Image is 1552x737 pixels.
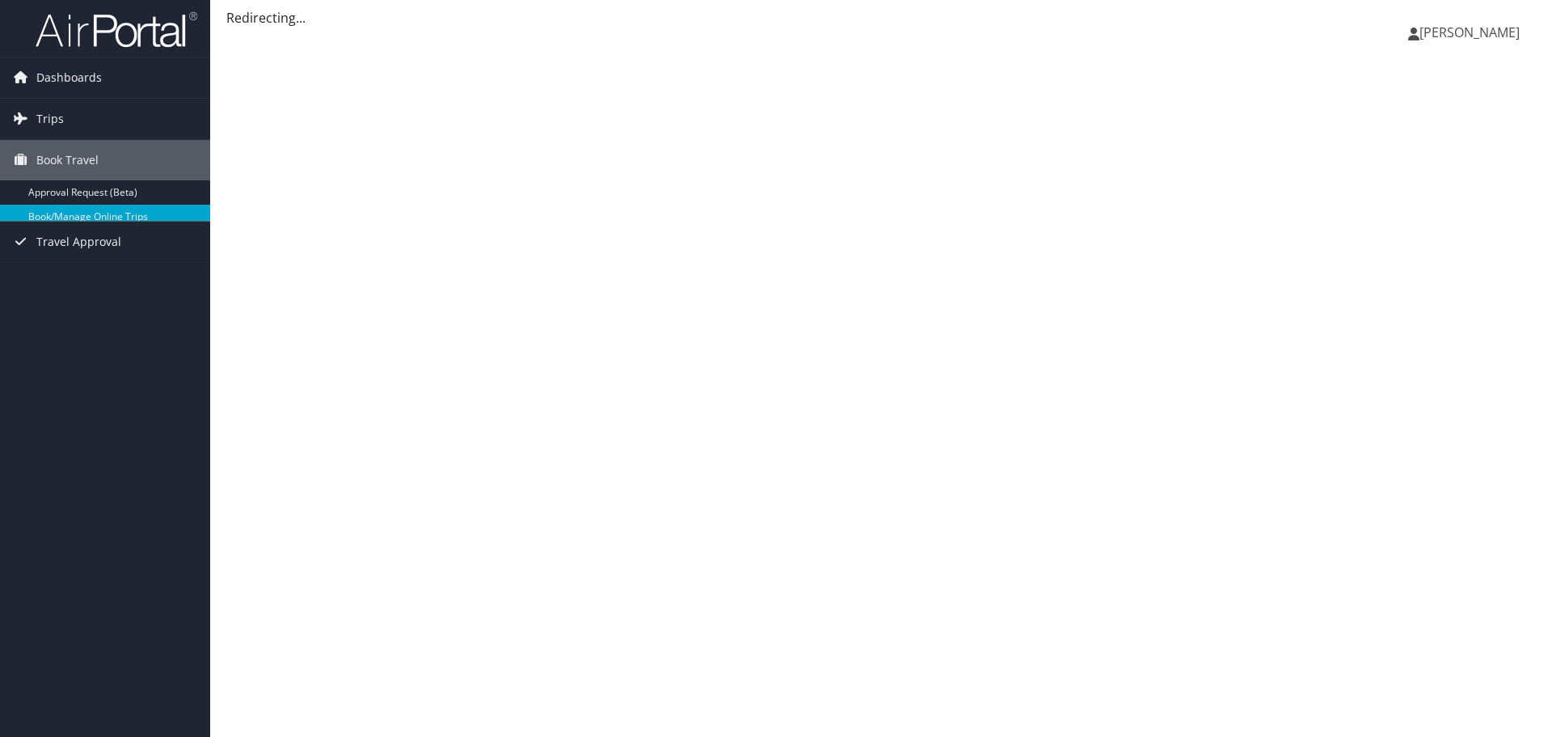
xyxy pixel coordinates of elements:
[36,140,99,180] span: Book Travel
[36,99,64,139] span: Trips
[1408,8,1536,57] a: [PERSON_NAME]
[226,8,1536,28] div: Redirecting...
[36,11,197,49] img: airportal-logo.png
[36,222,121,262] span: Travel Approval
[36,57,102,98] span: Dashboards
[1419,23,1520,41] span: [PERSON_NAME]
